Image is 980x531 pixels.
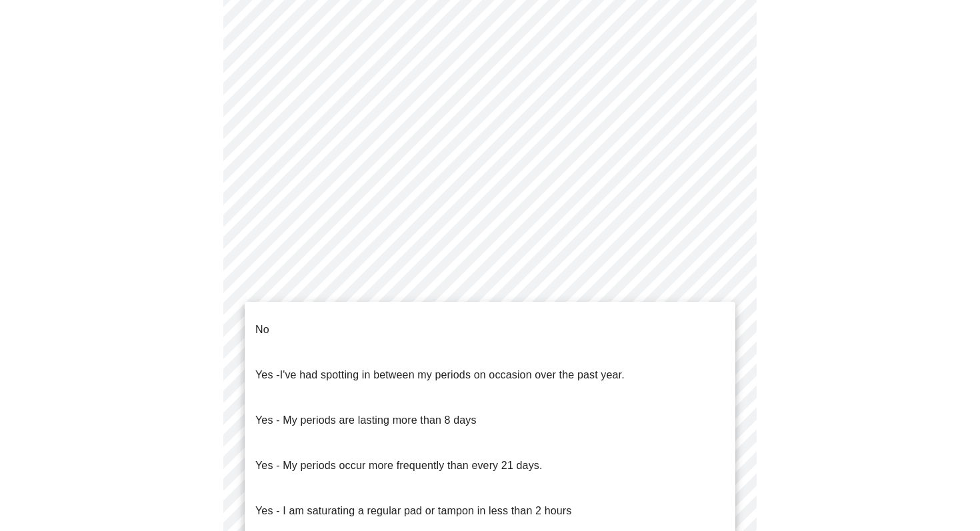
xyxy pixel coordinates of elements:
[255,412,477,428] p: Yes - My periods are lasting more than 8 days
[280,369,625,380] span: I've had spotting in between my periods on occasion over the past year.
[255,367,625,383] p: Yes -
[255,322,269,338] p: No
[255,458,543,474] p: Yes - My periods occur more frequently than every 21 days.
[255,503,571,519] p: Yes - I am saturating a regular pad or tampon in less than 2 hours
